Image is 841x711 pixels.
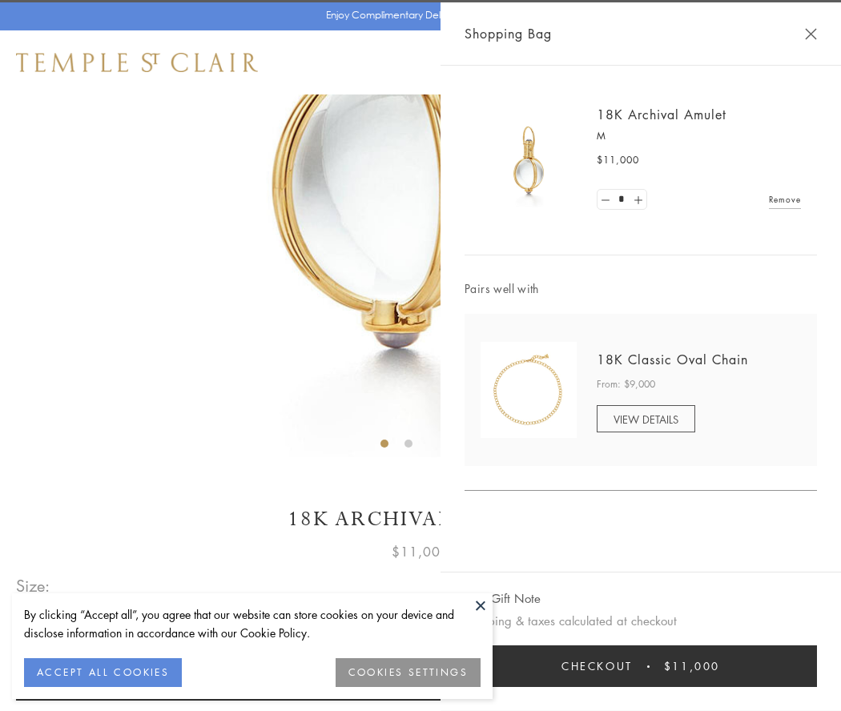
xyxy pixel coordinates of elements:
[597,351,748,368] a: 18K Classic Oval Chain
[326,7,508,23] p: Enjoy Complimentary Delivery & Returns
[598,190,614,210] a: Set quantity to 0
[561,657,633,675] span: Checkout
[597,152,639,168] span: $11,000
[16,505,825,533] h1: 18K Archival Amulet
[16,572,51,599] span: Size:
[597,128,801,144] p: M
[614,412,678,427] span: VIEW DETAILS
[24,605,481,642] div: By clicking “Accept all”, you agree that our website can store cookies on your device and disclos...
[24,658,182,687] button: ACCEPT ALL COOKIES
[664,657,720,675] span: $11,000
[597,106,726,123] a: 18K Archival Amulet
[465,645,817,687] button: Checkout $11,000
[16,53,258,72] img: Temple St. Clair
[805,28,817,40] button: Close Shopping Bag
[336,658,481,687] button: COOKIES SETTINGS
[597,405,695,432] a: VIEW DETAILS
[465,611,817,631] p: Shipping & taxes calculated at checkout
[465,23,552,44] span: Shopping Bag
[481,112,577,208] img: 18K Archival Amulet
[481,342,577,438] img: N88865-OV18
[769,191,801,208] a: Remove
[630,190,646,210] a: Set quantity to 2
[465,279,817,298] span: Pairs well with
[392,541,449,562] span: $11,000
[465,588,541,609] button: Add Gift Note
[597,376,655,392] span: From: $9,000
